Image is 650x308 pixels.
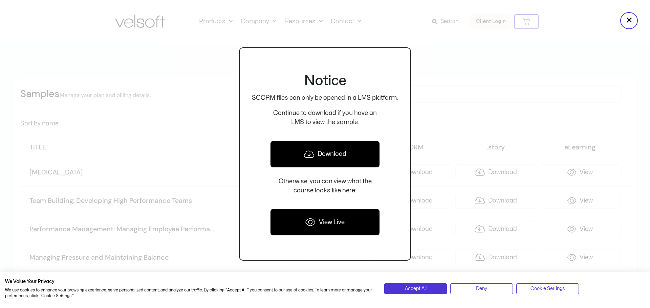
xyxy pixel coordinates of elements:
p: Continue to download if you have an LMS to view the sample. [252,109,398,127]
p: Otherwise, you can view what the course looks like here: [252,177,398,195]
span: Deny [476,285,487,292]
h2: We Value Your Privacy [5,279,374,285]
p: We use cookies to enhance your browsing experience, serve personalized content, and analyze our t... [5,287,374,299]
button: Close popup [620,12,638,29]
p: SCORM files can only be opened in a LMS platform. [252,93,398,102]
button: Accept all cookies [384,283,447,294]
span: Accept All [405,285,427,292]
a: View Live [270,209,380,236]
button: Adjust cookie preferences [516,283,579,294]
iframe: chat widget [564,293,647,308]
h2: Notice [252,72,398,90]
button: Deny all cookies [450,283,513,294]
a: Download [270,141,380,168]
span: Cookie Settings [530,285,565,292]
